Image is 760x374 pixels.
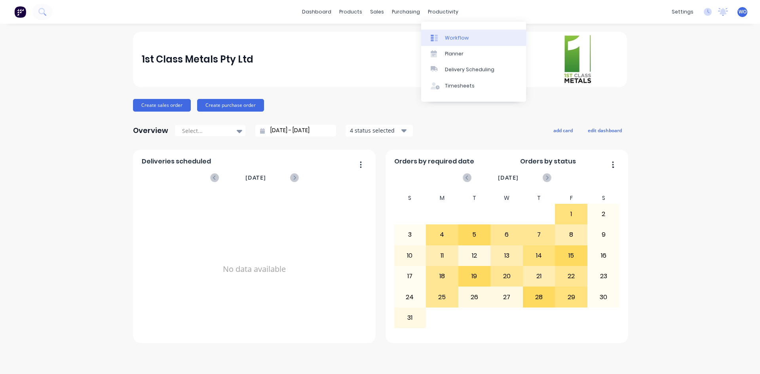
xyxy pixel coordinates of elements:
[394,225,426,245] div: 3
[394,157,474,166] span: Orders by required date
[142,51,253,67] div: 1st Class Metals Pty Ltd
[523,246,555,266] div: 14
[459,266,490,286] div: 19
[346,125,413,137] button: 4 status selected
[491,246,522,266] div: 13
[588,246,619,266] div: 16
[588,287,619,307] div: 30
[459,287,490,307] div: 26
[548,125,578,135] button: add card
[555,204,587,224] div: 1
[426,192,458,204] div: M
[426,287,458,307] div: 25
[458,192,491,204] div: T
[366,6,388,18] div: sales
[421,78,526,94] a: Timesheets
[197,99,264,112] button: Create purchase order
[555,246,587,266] div: 15
[583,125,627,135] button: edit dashboard
[133,99,191,112] button: Create sales order
[555,225,587,245] div: 8
[555,192,587,204] div: F
[394,287,426,307] div: 24
[523,287,555,307] div: 28
[555,266,587,286] div: 22
[421,30,526,46] a: Workflow
[445,66,494,73] div: Delivery Scheduling
[388,6,424,18] div: purchasing
[668,6,697,18] div: settings
[491,287,522,307] div: 27
[459,225,490,245] div: 5
[491,266,522,286] div: 20
[523,225,555,245] div: 7
[739,8,747,15] span: WO
[588,225,619,245] div: 9
[445,50,464,57] div: Planner
[142,157,211,166] span: Deliveries scheduled
[14,6,26,18] img: Factory
[350,126,400,135] div: 4 status selected
[523,192,555,204] div: T
[394,308,426,328] div: 31
[426,246,458,266] div: 11
[424,6,462,18] div: productivity
[445,34,469,42] div: Workflow
[445,82,475,89] div: Timesheets
[245,173,266,182] span: [DATE]
[298,6,335,18] a: dashboard
[563,34,592,85] img: 1st Class Metals Pty Ltd
[394,192,426,204] div: S
[491,225,522,245] div: 6
[394,246,426,266] div: 10
[588,266,619,286] div: 23
[142,192,367,346] div: No data available
[133,123,168,139] div: Overview
[335,6,366,18] div: products
[426,266,458,286] div: 18
[421,62,526,78] a: Delivery Scheduling
[394,266,426,286] div: 17
[498,173,519,182] span: [DATE]
[459,246,490,266] div: 12
[421,46,526,62] a: Planner
[555,287,587,307] div: 29
[523,266,555,286] div: 21
[588,204,619,224] div: 2
[490,192,523,204] div: W
[426,225,458,245] div: 4
[520,157,576,166] span: Orders by status
[587,192,620,204] div: S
